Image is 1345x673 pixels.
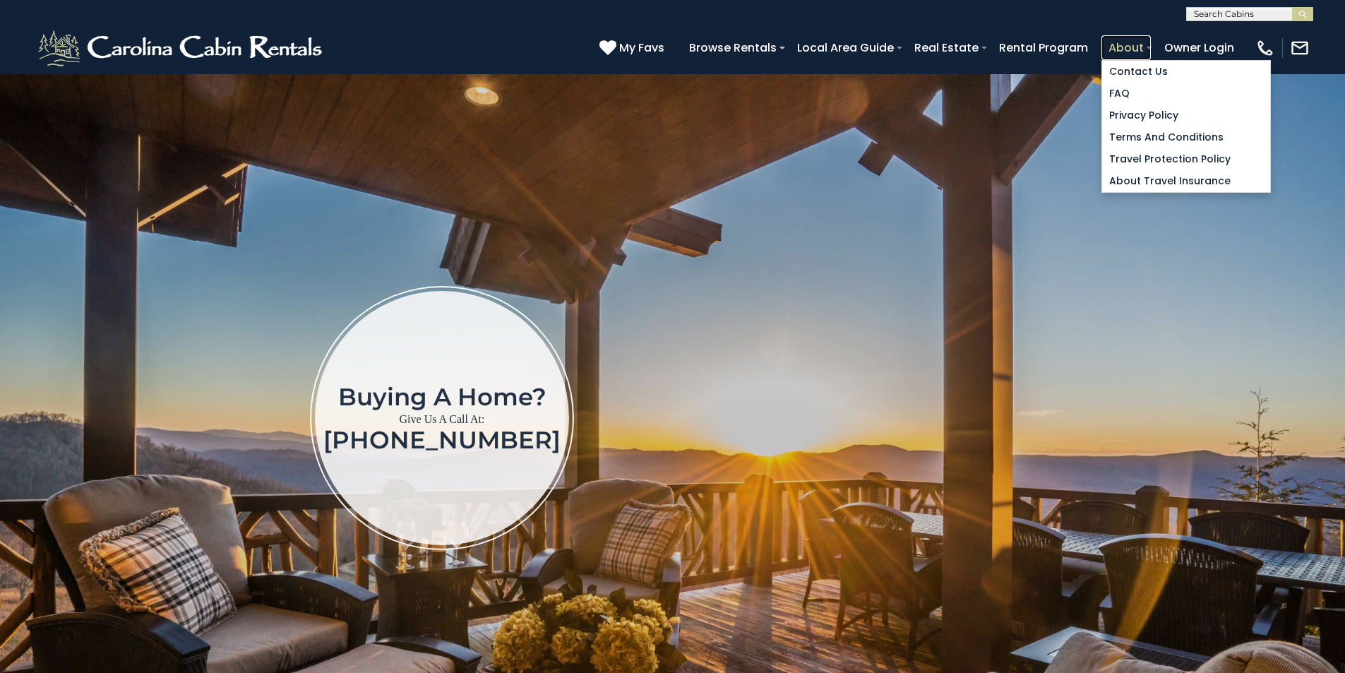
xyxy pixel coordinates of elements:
[1102,61,1270,83] a: Contact Us
[1102,148,1270,170] a: Travel Protection Policy
[1290,38,1310,58] img: mail-regular-white.png
[1102,170,1270,192] a: About Travel Insurance
[1102,126,1270,148] a: Terms and Conditions
[619,39,664,56] span: My Favs
[1255,38,1275,58] img: phone-regular-white.png
[1102,83,1270,105] a: FAQ
[907,35,986,60] a: Real Estate
[1157,35,1241,60] a: Owner Login
[1102,105,1270,126] a: Privacy Policy
[323,425,561,455] a: [PHONE_NUMBER]
[790,35,901,60] a: Local Area Guide
[323,384,561,410] h1: Buying a home?
[682,35,784,60] a: Browse Rentals
[992,35,1095,60] a: Rental Program
[323,410,561,429] p: Give Us A Call At:
[35,27,328,69] img: White-1-2.png
[1101,35,1151,60] a: About
[599,39,668,57] a: My Favs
